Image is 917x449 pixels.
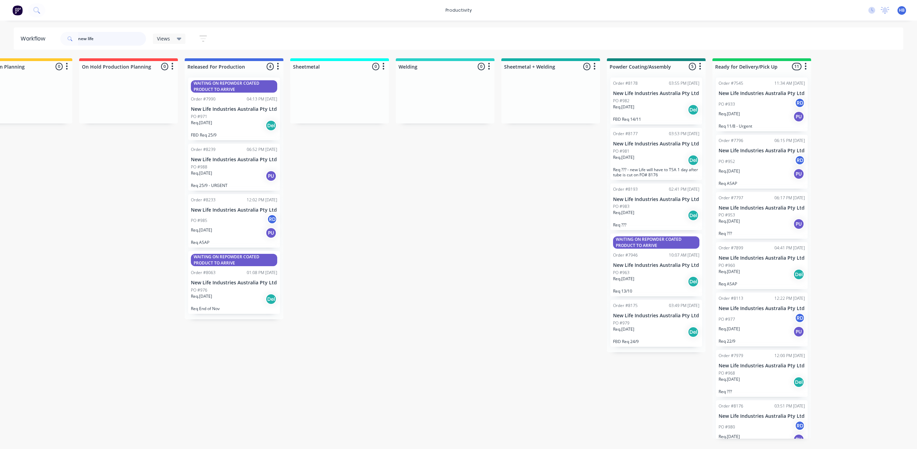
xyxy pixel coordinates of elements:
div: PU [793,434,804,445]
div: 06:52 PM [DATE] [247,146,277,153]
p: Req. [DATE] [191,293,212,299]
p: New Life Industries Australia Pty Ltd [191,157,277,163]
p: New Life Industries Australia Pty Ltd [191,106,277,112]
div: Order #823906:52 PM [DATE]New Life Industries Australia Pty LtdPO #988Req.[DATE]PUReq 25/9 - URGENT [188,144,280,191]
div: PU [266,170,277,181]
p: New Life Industries Australia Pty Ltd [719,413,805,419]
div: WAITING ON REPOWDER COATED PRODUCT TO ARRIVEOrder #806301:08 PM [DATE]New Life Industries Austral... [188,251,280,314]
div: PU [266,227,277,238]
div: 04:13 PM [DATE] [247,96,277,102]
p: Req. [DATE] [719,434,740,440]
div: 03:53 PM [DATE] [669,131,699,137]
span: HB [899,7,905,13]
p: New Life Industries Australia Pty Ltd [719,306,805,311]
div: Order #8113 [719,295,743,302]
div: 01:08 PM [DATE] [247,270,277,276]
div: 06:17 PM [DATE] [774,195,805,201]
div: Order #754511:34 AM [DATE]New Life Industries Australia Pty LtdPO #933RDReq.[DATE]PUReq 11/8 - Ur... [716,78,808,131]
p: PO #985 [191,217,207,224]
p: Req ??? [719,231,805,236]
p: New Life Industries Australia Pty Ltd [613,197,699,202]
p: PO #976 [191,287,207,293]
div: Del [688,210,699,221]
p: New Life Industries Australia Pty Ltd [191,280,277,286]
p: Req. [DATE] [613,326,634,332]
div: Order #7946 [613,252,638,258]
p: Req ??? [719,389,805,394]
p: New Life Industries Australia Pty Ltd [613,141,699,147]
div: WAITING ON REPOWDER COATED PRODUCT TO ARRIVE [191,254,277,266]
div: Order #779706:17 PM [DATE]New Life Industries Australia Pty LtdPO #953Req.[DATE]PUReq ??? [716,192,808,239]
p: Req End of Nov [191,306,277,311]
div: 12:02 PM [DATE] [247,197,277,203]
p: PO #982 [613,98,629,104]
input: Search for orders... [78,32,146,46]
div: Del [688,327,699,338]
p: Req. [DATE] [191,120,212,126]
p: Req. [DATE] [719,111,740,117]
span: Views [157,35,170,42]
p: Req. [DATE] [191,227,212,233]
p: PO #979 [613,320,629,326]
div: Order #8239 [191,146,216,153]
p: Req 22/9 [719,339,805,344]
p: Req 25/9 - URGENT [191,183,277,188]
div: Order #8233 [191,197,216,203]
p: PO #933 [719,101,735,107]
p: PO #988 [191,164,207,170]
div: Order #819302:41 PM [DATE]New Life Industries Australia Pty LtdPO #983Req.[DATE]DelReq ??? [610,184,702,231]
div: Order #8177 [613,131,638,137]
div: PU [793,218,804,229]
p: Req 11/8 - Urgent [719,123,805,129]
p: New Life Industries Australia Pty Ltd [719,148,805,154]
p: Req. [DATE] [613,276,634,282]
p: Req ??? [613,222,699,227]
p: PO #963 [613,270,629,276]
div: 02:41 PM [DATE] [669,186,699,192]
div: 11:34 AM [DATE] [774,80,805,86]
div: PU [793,326,804,337]
p: Req ASAP [719,181,805,186]
div: 03:55 PM [DATE] [669,80,699,86]
div: Workflow [21,35,49,43]
div: Order #7990 [191,96,216,102]
div: Order #811312:22 PM [DATE]New Life Industries Australia Pty LtdPO #977RDReq.[DATE]PUReq 22/9 [716,293,808,346]
div: Del [688,104,699,115]
div: WAITING ON REPOWDER COATED PRODUCT TO ARRIVEOrder #799004:13 PM [DATE]New Life Industries Austral... [188,78,280,140]
p: Req. [DATE] [191,170,212,176]
p: PO #960 [719,262,735,269]
p: PO #980 [719,424,735,430]
p: PO #952 [719,158,735,165]
p: Req. [DATE] [719,168,740,174]
p: New Life Industries Australia Pty Ltd [719,91,805,96]
div: WAITING ON REPOWDER COATED PRODUCT TO ARRIVE [613,236,699,249]
p: FBD Req 14/11 [613,117,699,122]
p: Req ??? - new Life will have to TSA 1 day after tube is cut on FO# 8176 [613,167,699,177]
p: Req. [DATE] [613,154,634,161]
p: New Life Industries Australia Pty Ltd [613,313,699,319]
div: PU [793,168,804,179]
div: Order #7796 [719,138,743,144]
div: Order #8175 [613,303,638,309]
div: WAITING ON REPOWDER COATED PRODUCT TO ARRIVEOrder #794610:07 AM [DATE]New Life Industries Austral... [610,234,702,296]
div: RD [795,155,805,165]
p: FBD Req 25/9 [191,132,277,138]
div: Del [793,377,804,388]
div: 03:49 PM [DATE] [669,303,699,309]
p: PO #968 [719,370,735,376]
div: Order #8176 [719,403,743,409]
div: Order #817703:53 PM [DATE]New Life Industries Australia Pty LtdPO #981Req.[DATE]DelReq ??? - new ... [610,128,702,180]
p: Req ASAP [191,240,277,245]
div: productivity [442,5,475,15]
div: PU [793,111,804,122]
p: New Life Industries Australia Pty Ltd [191,207,277,213]
p: PO #977 [719,316,735,322]
p: Req. [DATE] [613,104,634,110]
div: RD [795,313,805,323]
img: Factory [12,5,23,15]
div: 06:15 PM [DATE] [774,138,805,144]
div: Order #789904:41 PM [DATE]New Life Industries Australia Pty LtdPO #960Req.[DATE]DelReq ASAP [716,242,808,289]
div: 12:00 PM [DATE] [774,353,805,359]
div: 10:07 AM [DATE] [669,252,699,258]
div: RD [795,98,805,108]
